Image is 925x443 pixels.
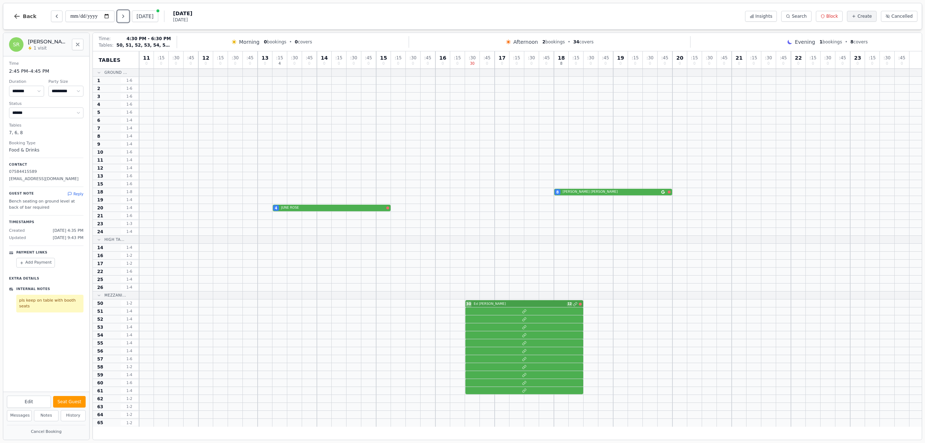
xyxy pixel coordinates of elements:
span: 1 - 6 [121,213,138,218]
span: • [289,39,292,45]
span: 1 visit [34,45,47,51]
span: 9 [97,141,100,147]
span: 52 [97,316,103,322]
span: 0 [516,62,518,65]
span: : 45 [839,56,846,60]
span: 1 - 6 [121,380,138,386]
span: : 45 [720,56,727,60]
button: Cancelled [881,11,917,22]
span: : 30 [172,56,179,60]
span: Time: [99,36,111,42]
button: Cancel Booking [7,427,86,436]
button: History [61,410,86,421]
span: : 45 [187,56,194,60]
span: bookings [542,39,565,45]
dd: 7, 6, 8 [9,129,83,136]
span: 22 [97,269,103,274]
span: : 30 [646,56,653,60]
span: Back [23,14,36,19]
span: 57 [97,356,103,362]
span: 1 - 4 [121,229,138,234]
span: 1 - 4 [121,348,138,354]
span: [PERSON_NAME] [PERSON_NAME] [563,189,660,195]
span: Search [792,13,806,19]
span: 3 [97,94,100,99]
span: Ground ... [104,70,127,75]
span: 21 [97,213,103,219]
span: 1 - 2 [121,412,138,417]
span: Block [826,13,838,19]
span: 1 - 6 [121,173,138,179]
span: bookings [819,39,842,45]
button: Add Payment [16,258,55,268]
span: Afternoon [513,38,538,46]
span: : 30 [587,56,594,60]
span: 20 [97,205,103,211]
span: 0 [738,62,740,65]
span: 1 [97,78,100,84]
span: 1 - 2 [121,301,138,306]
span: 1 - 6 [121,269,138,274]
button: Create [847,11,877,22]
span: 50 [97,301,103,306]
span: 0 [708,62,710,65]
span: 60 [97,380,103,386]
span: 0 [412,62,414,65]
span: 1 - 2 [121,404,138,409]
span: 59 [97,372,103,378]
span: 0 [901,62,903,65]
span: : 30 [409,56,416,60]
span: 23 [97,221,103,227]
span: 0 [842,62,844,65]
span: 1 - 6 [121,181,138,187]
span: Created [9,228,25,234]
button: Block [816,11,843,22]
svg: Google booking [661,190,665,194]
dt: Tables [9,123,83,129]
span: : 15 [691,56,698,60]
span: 0 [367,62,370,65]
span: 12 [97,165,103,171]
span: Tables [99,56,121,64]
span: 0 [575,62,577,65]
span: 1 - 4 [121,157,138,163]
span: 16 [439,55,446,60]
span: 1 - 4 [121,340,138,346]
span: 0 [353,62,355,65]
p: Extra Details [9,273,83,281]
button: [DATE] [132,10,158,22]
span: 1 - 6 [121,78,138,83]
span: 1 - 6 [121,356,138,362]
span: 1 - 4 [121,277,138,282]
span: 0 [619,62,621,65]
span: 18 [97,189,103,195]
span: 0 [145,62,147,65]
span: : 30 [350,56,357,60]
span: : 15 [454,56,461,60]
span: 13 [97,173,103,179]
span: 0 [605,62,607,65]
span: 5 [97,110,100,115]
span: 1 - 2 [121,420,138,426]
span: : 15 [750,56,757,60]
span: : 15 [335,56,342,60]
span: 1 - 6 [121,149,138,155]
span: 1 - 4 [121,316,138,322]
span: 0 [264,39,267,44]
span: 1 - 4 [121,324,138,330]
span: 0 [190,62,192,65]
span: 0 [456,62,459,65]
span: : 45 [483,56,490,60]
span: 1 - 2 [121,364,138,370]
span: 8 [560,62,562,65]
span: 0 [649,62,651,65]
span: : 15 [217,56,224,60]
span: 0 [871,62,873,65]
p: Internal Notes [16,287,50,292]
span: 0 [234,62,236,65]
span: : 30 [765,56,772,60]
button: Back [8,8,42,25]
span: covers [295,39,312,45]
span: 34 [573,39,579,44]
span: : 15 [809,56,816,60]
